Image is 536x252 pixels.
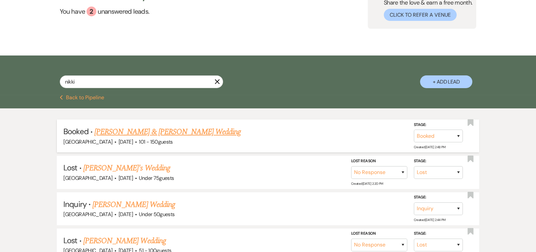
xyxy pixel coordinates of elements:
span: Created: [DATE] 2:20 PM [351,181,383,185]
a: You have 2 unanswered leads. [60,7,251,16]
span: Inquiry [63,199,86,209]
span: [GEOGRAPHIC_DATA] [63,175,112,181]
label: Stage: [414,121,463,129]
span: [DATE] [119,138,133,145]
input: Search by name, event date, email address or phone number [60,75,223,88]
label: Lost Reason [351,158,407,165]
div: 2 [87,7,96,16]
a: [PERSON_NAME]'s Wedding [83,162,170,174]
a: [PERSON_NAME] Wedding [83,235,166,247]
span: Created: [DATE] 2:44 PM [414,218,446,222]
label: Stage: [414,230,463,237]
label: Lost Reason [351,230,407,237]
span: [GEOGRAPHIC_DATA] [63,211,112,218]
span: Lost [63,235,77,245]
button: Back to Pipeline [60,95,105,100]
span: Lost [63,163,77,173]
a: [PERSON_NAME] Wedding [92,199,175,211]
label: Stage: [414,194,463,201]
span: Created: [DATE] 2:48 PM [414,145,446,149]
button: Click to Refer a Venue [384,9,457,21]
span: [GEOGRAPHIC_DATA] [63,138,112,145]
span: 101 - 150 guests [139,138,172,145]
label: Stage: [414,158,463,165]
span: Under 50 guests [139,211,174,218]
span: [DATE] [119,211,133,218]
span: [DATE] [119,175,133,181]
span: Booked [63,126,88,136]
a: [PERSON_NAME] & [PERSON_NAME] Wedding [94,126,241,138]
span: Under 75 guests [139,175,174,181]
button: + Add Lead [420,75,472,88]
